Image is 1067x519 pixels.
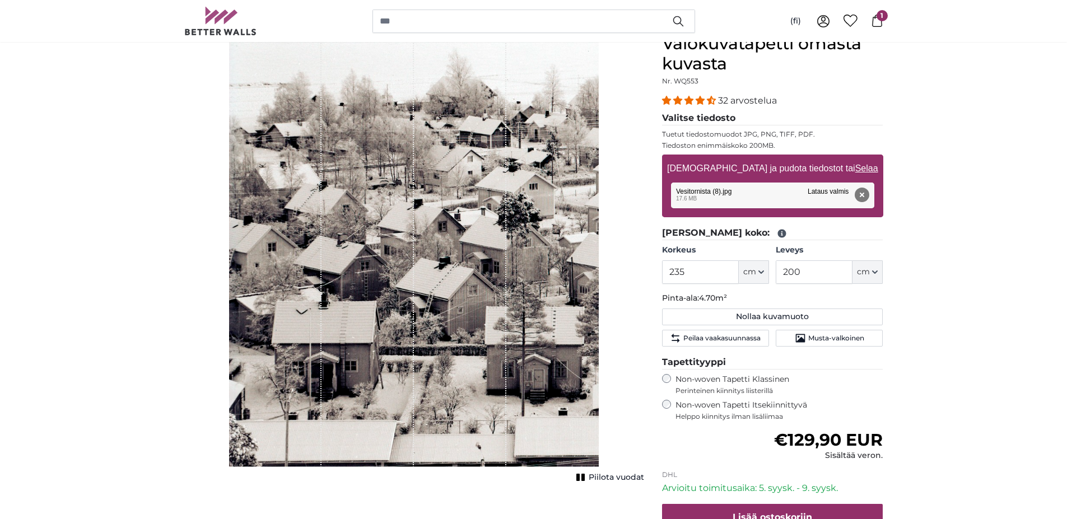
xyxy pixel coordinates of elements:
[662,141,883,150] p: Tiedoston enimmäiskoko 200MB.
[675,412,883,421] span: Helppo kiinnitys ilman lisäliimaa
[662,34,883,74] h1: Valokuvatapetti omasta kuvasta
[662,245,769,256] label: Korkeus
[855,163,878,173] u: Selaa
[663,157,882,180] label: [DEMOGRAPHIC_DATA] ja pudota tiedostot tai
[774,450,883,461] div: Sisältää veron.
[573,470,644,485] button: Piilota vuodat
[662,470,883,479] p: DHL
[662,330,769,347] button: Peilaa vaakasuunnassa
[877,10,888,21] span: 1
[857,266,870,278] span: cm
[662,226,883,240] legend: [PERSON_NAME] koko:
[683,334,761,343] span: Peilaa vaakasuunnassa
[662,481,883,495] p: Arvioitu toimitusaika: 5. syysk. - 9. syysk.
[662,111,883,125] legend: Valitse tiedosto
[662,77,698,85] span: Nr. WQ553
[781,11,810,31] button: (fi)
[662,130,883,139] p: Tuetut tiedostomuodot JPG, PNG, TIFF, PDF.
[743,266,756,278] span: cm
[776,245,883,256] label: Leveys
[852,260,883,284] button: cm
[776,330,883,347] button: Musta-valkoinen
[662,95,718,106] span: 4.31 stars
[662,293,883,304] p: Pinta-ala:
[184,7,257,35] img: Betterwalls
[739,260,769,284] button: cm
[662,308,883,325] button: Nollaa kuvamuoto
[718,95,777,106] span: 32 arvostelua
[662,356,883,370] legend: Tapettityyppi
[589,472,644,483] span: Piilota vuodat
[184,34,644,481] div: 1 of 1
[699,293,727,303] span: 4.70m²
[675,374,883,395] label: Non-woven Tapetti Klassinen
[675,400,883,421] label: Non-woven Tapetti Itsekiinnittyvä
[675,386,883,395] span: Perinteinen kiinnitys liisterillä
[808,334,864,343] span: Musta-valkoinen
[774,429,883,450] span: €129,90 EUR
